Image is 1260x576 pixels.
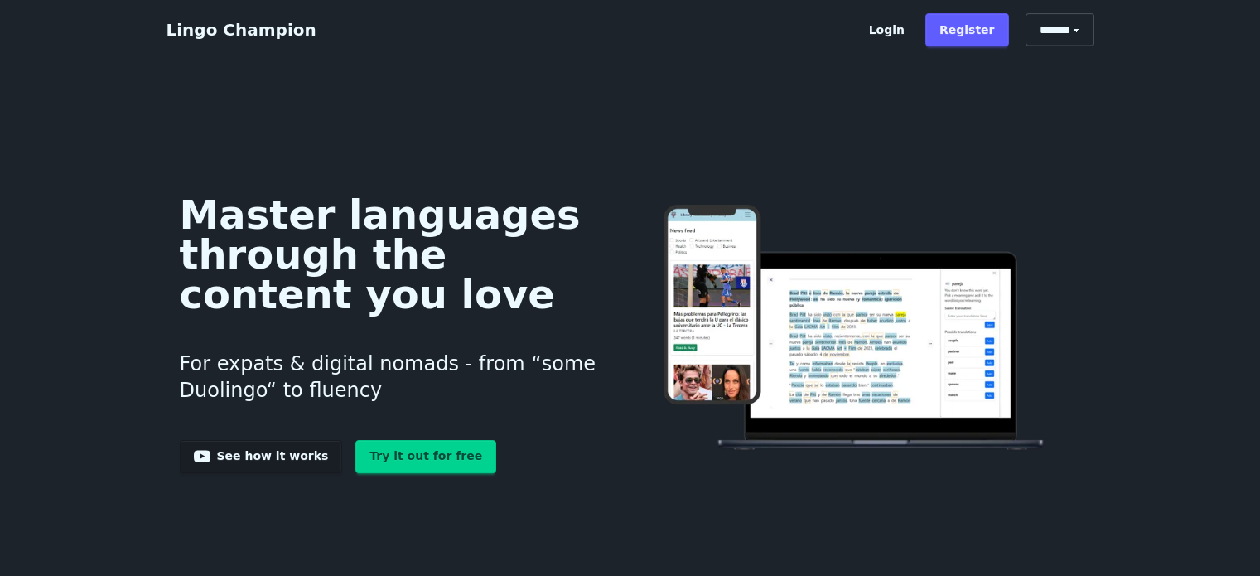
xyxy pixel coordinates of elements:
a: Try it out for free [355,440,496,473]
h3: For expats & digital nomads - from “some Duolingo“ to fluency [180,331,605,424]
a: Login [855,13,919,46]
a: Register [925,13,1009,46]
a: Lingo Champion [167,20,316,40]
h1: Master languages through the content you love [180,195,605,314]
img: Learn languages online [630,205,1080,453]
a: See how it works [180,440,343,473]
